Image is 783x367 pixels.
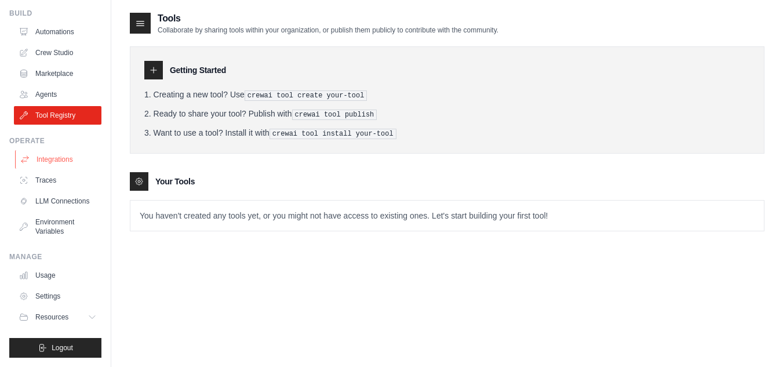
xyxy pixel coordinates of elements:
p: Collaborate by sharing tools within your organization, or publish them publicly to contribute wit... [158,26,498,35]
h3: Getting Started [170,64,226,76]
div: Build [9,9,101,18]
span: Resources [35,313,68,322]
a: Integrations [15,150,103,169]
a: Tool Registry [14,106,101,125]
div: Operate [9,136,101,146]
a: Usage [14,266,101,285]
li: Creating a new tool? Use [144,89,750,101]
a: Traces [14,171,101,190]
h3: Your Tools [155,176,195,187]
li: Ready to share your tool? Publish with [144,108,750,120]
pre: crewai tool publish [292,110,377,120]
button: Logout [9,338,101,358]
div: Manage [9,252,101,261]
a: Agents [14,85,101,104]
p: You haven't created any tools yet, or you might not have access to existing ones. Let's start bui... [130,201,764,231]
a: Marketplace [14,64,101,83]
button: Resources [14,308,101,326]
li: Want to use a tool? Install it with [144,127,750,139]
a: Crew Studio [14,43,101,62]
a: LLM Connections [14,192,101,210]
a: Automations [14,23,101,41]
a: Environment Variables [14,213,101,241]
span: Logout [52,343,73,353]
pre: crewai tool install your-tool [270,129,396,139]
h2: Tools [158,12,498,26]
pre: crewai tool create your-tool [245,90,367,101]
a: Settings [14,287,101,306]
